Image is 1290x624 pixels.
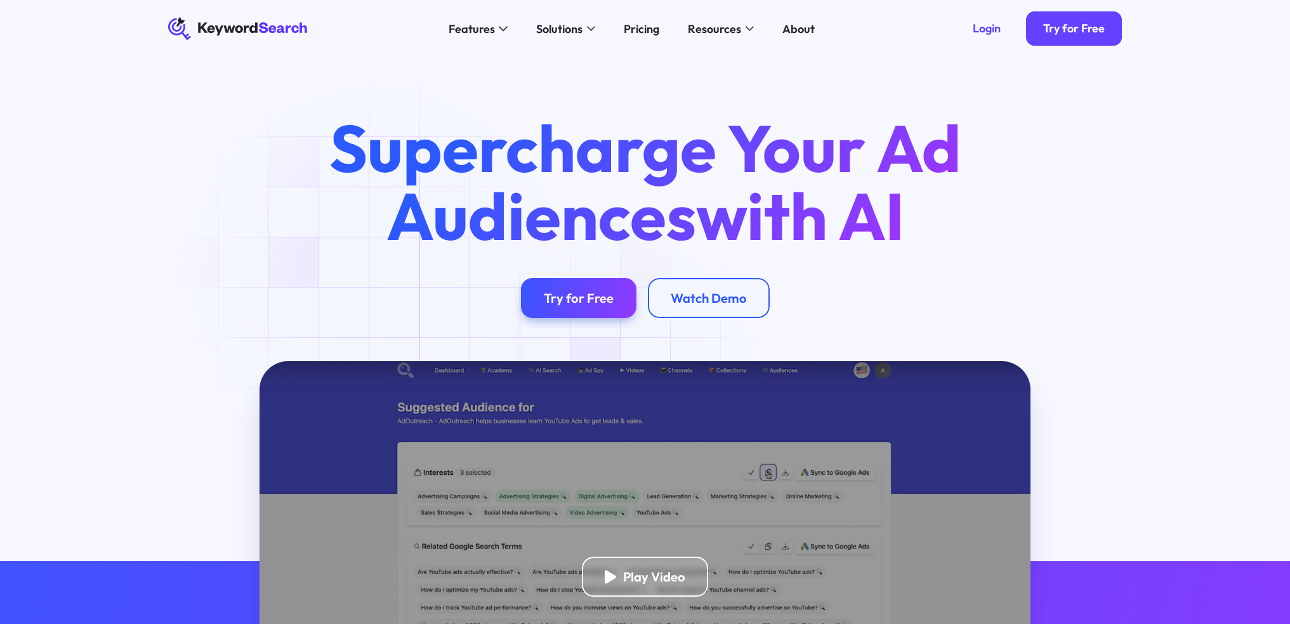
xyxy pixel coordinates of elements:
[1043,22,1105,36] div: Try for Free
[449,20,495,37] div: Features
[973,22,1001,36] div: Login
[774,17,824,40] a: About
[782,20,815,37] div: About
[303,114,988,249] h1: Supercharge Your Ad Audiences
[624,20,659,37] div: Pricing
[688,20,741,37] div: Resources
[1026,11,1122,46] a: Try for Free
[544,290,614,306] div: Try for Free
[615,17,668,40] a: Pricing
[521,278,636,318] a: Try for Free
[956,11,1018,46] a: Login
[671,290,747,306] div: Watch Demo
[696,174,904,257] span: with AI
[623,569,685,585] div: Play Video
[536,20,582,37] div: Solutions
